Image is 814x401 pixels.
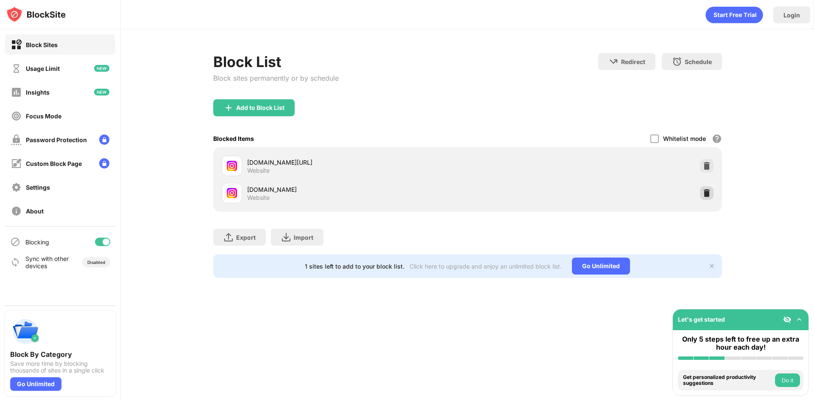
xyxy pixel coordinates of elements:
[10,350,110,359] div: Block By Category
[11,135,22,145] img: password-protection-off.svg
[685,58,712,65] div: Schedule
[11,206,22,216] img: about-off.svg
[572,258,630,275] div: Go Unlimited
[247,185,468,194] div: [DOMAIN_NAME]
[94,65,109,72] img: new-icon.svg
[11,39,22,50] img: block-on.svg
[213,135,254,142] div: Blocked Items
[11,111,22,121] img: focus-off.svg
[305,263,404,270] div: 1 sites left to add to your block list.
[26,208,44,215] div: About
[678,335,803,351] div: Only 5 steps left to free up an extra hour each day!
[705,6,763,23] div: animation
[26,160,82,167] div: Custom Block Page
[11,87,22,98] img: insights-off.svg
[26,65,60,72] div: Usage Limit
[247,167,270,174] div: Website
[25,238,49,246] div: Blocking
[227,161,237,171] img: favicons
[783,315,792,324] img: eye-not-visible.svg
[663,135,706,142] div: Whitelist mode
[621,58,645,65] div: Redirect
[10,316,41,347] img: push-categories.svg
[10,360,110,374] div: Save more time by blocking thousands of sites in a single click
[11,158,22,169] img: customize-block-page-off.svg
[683,374,773,387] div: Get personalized productivity suggestions
[247,158,468,167] div: [DOMAIN_NAME][URL]
[10,377,61,391] div: Go Unlimited
[6,6,66,23] img: logo-blocksite.svg
[11,182,22,193] img: settings-off.svg
[11,63,22,74] img: time-usage-off.svg
[247,194,270,202] div: Website
[99,158,109,168] img: lock-menu.svg
[26,89,50,96] div: Insights
[25,255,69,269] div: Sync with other devices
[87,260,105,265] div: Disabled
[227,188,237,198] img: favicons
[26,41,58,48] div: Block Sites
[10,237,20,247] img: blocking-icon.svg
[10,257,20,267] img: sync-icon.svg
[236,234,256,241] div: Export
[795,315,803,324] img: omni-setup-toggle.svg
[94,89,109,95] img: new-icon.svg
[775,373,800,387] button: Do it
[213,53,339,70] div: Block List
[236,104,284,111] div: Add to Block List
[26,184,50,191] div: Settings
[678,316,725,323] div: Let's get started
[783,11,800,19] div: Login
[99,135,109,145] img: lock-menu.svg
[213,74,339,82] div: Block sites permanently or by schedule
[708,263,715,269] img: x-button.svg
[26,112,61,120] div: Focus Mode
[26,136,87,143] div: Password Protection
[410,263,562,270] div: Click here to upgrade and enjoy an unlimited block list.
[294,234,313,241] div: Import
